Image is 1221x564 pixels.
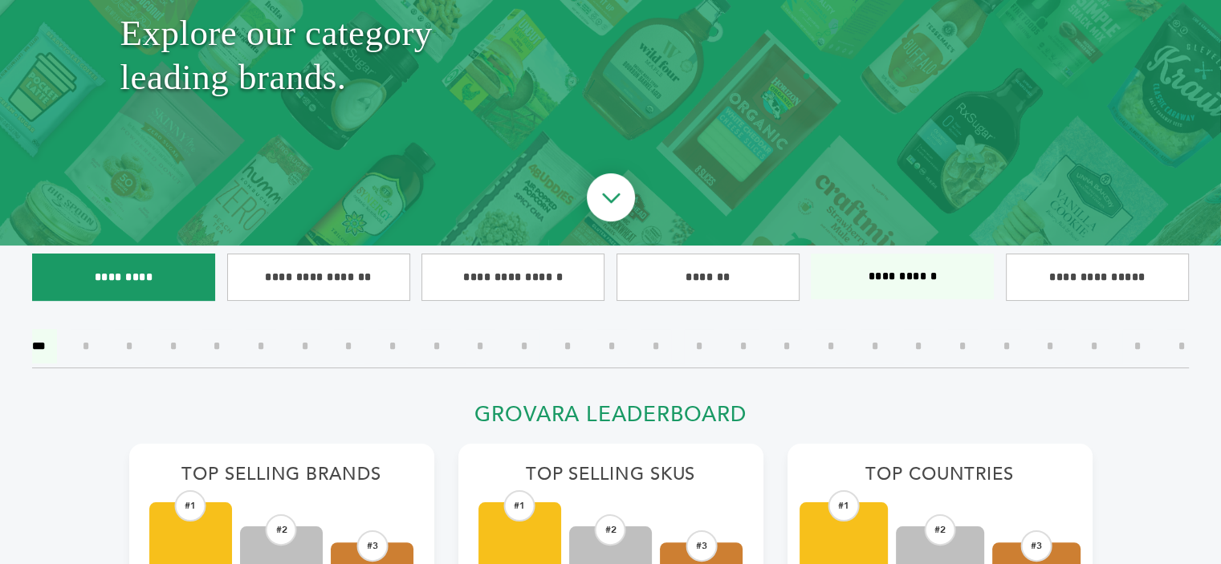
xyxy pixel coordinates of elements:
[266,514,297,546] div: #2
[129,402,1093,436] h2: Grovara Leaderboard
[686,530,717,562] div: #3
[924,514,955,546] div: #2
[568,157,653,242] img: ourBrandsHeroArrow.png
[149,464,414,494] h2: Top Selling Brands
[1020,530,1052,562] div: #3
[175,490,206,521] div: #1
[356,530,388,562] div: #3
[595,514,626,546] div: #2
[504,490,535,521] div: #1
[478,464,743,494] h2: Top Selling SKUs
[828,490,859,521] div: #1
[808,464,1072,494] h2: Top Countries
